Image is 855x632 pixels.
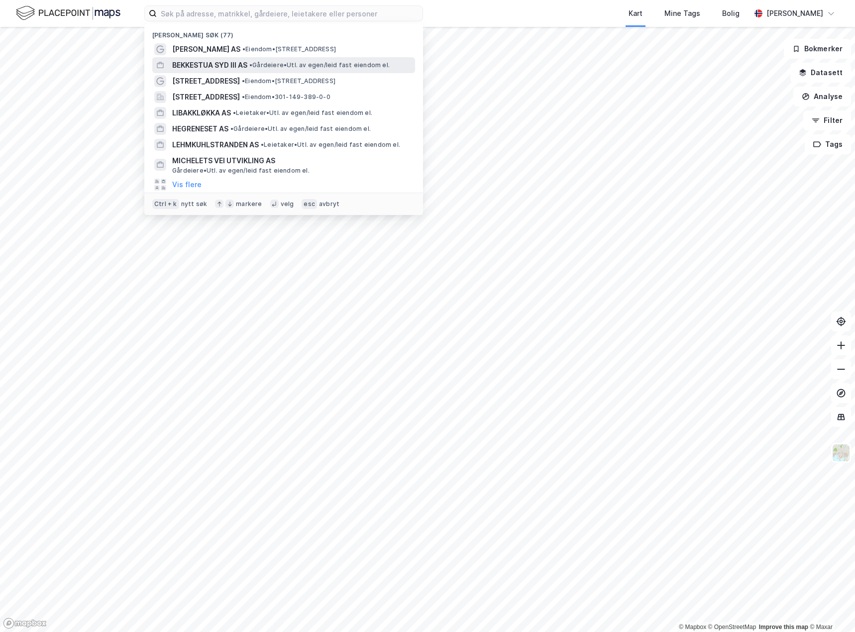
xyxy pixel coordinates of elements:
[16,4,120,22] img: logo.f888ab2527a4732fd821a326f86c7f29.svg
[157,6,423,21] input: Søk på adresse, matrikkel, gårdeiere, leietakere eller personer
[144,23,423,41] div: [PERSON_NAME] søk (77)
[230,125,371,133] span: Gårdeiere • Utl. av egen/leid fast eiendom el.
[832,443,851,462] img: Z
[805,134,851,154] button: Tags
[249,61,390,69] span: Gårdeiere • Utl. av egen/leid fast eiendom el.
[172,107,231,119] span: LIBAKKLØKKA AS
[230,125,233,132] span: •
[242,77,245,85] span: •
[3,618,47,629] a: Mapbox homepage
[236,200,262,208] div: markere
[766,7,823,19] div: [PERSON_NAME]
[181,200,208,208] div: nytt søk
[233,109,372,117] span: Leietaker • Utl. av egen/leid fast eiendom el.
[172,59,247,71] span: BEKKESTUA SYD III AS
[281,200,294,208] div: velg
[302,199,317,209] div: esc
[664,7,700,19] div: Mine Tags
[319,200,339,208] div: avbryt
[803,110,851,130] button: Filter
[172,91,240,103] span: [STREET_ADDRESS]
[249,61,252,69] span: •
[790,63,851,83] button: Datasett
[242,45,245,53] span: •
[172,123,228,135] span: HEGRENESET AS
[805,584,855,632] iframe: Chat Widget
[242,45,336,53] span: Eiendom • [STREET_ADDRESS]
[261,141,400,149] span: Leietaker • Utl. av egen/leid fast eiendom el.
[242,93,330,101] span: Eiendom • 301-149-389-0-0
[793,87,851,106] button: Analyse
[708,624,756,631] a: OpenStreetMap
[172,43,240,55] span: [PERSON_NAME] AS
[172,75,240,87] span: [STREET_ADDRESS]
[629,7,642,19] div: Kart
[242,93,245,101] span: •
[172,155,411,167] span: MICHELETS VEI UTVIKLING AS
[679,624,706,631] a: Mapbox
[261,141,264,148] span: •
[233,109,236,116] span: •
[759,624,808,631] a: Improve this map
[722,7,740,19] div: Bolig
[172,139,259,151] span: LEHMKUHLSTRANDEN AS
[242,77,335,85] span: Eiendom • [STREET_ADDRESS]
[784,39,851,59] button: Bokmerker
[172,167,310,175] span: Gårdeiere • Utl. av egen/leid fast eiendom el.
[172,179,202,191] button: Vis flere
[152,199,179,209] div: Ctrl + k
